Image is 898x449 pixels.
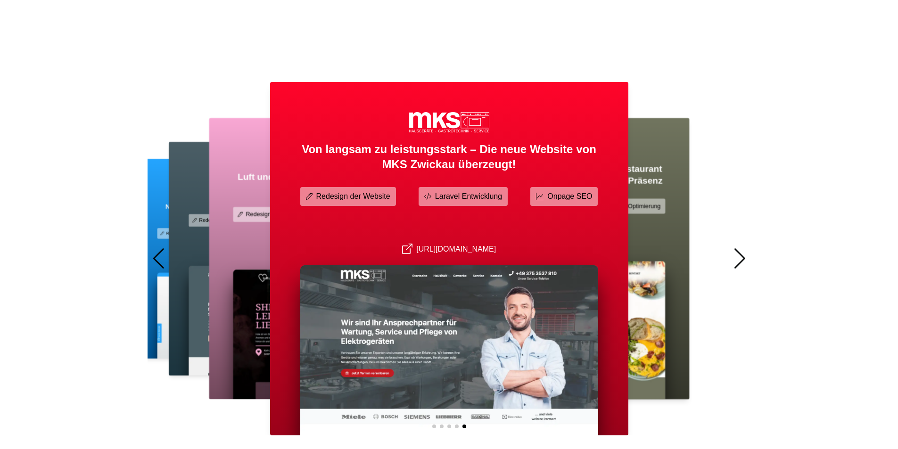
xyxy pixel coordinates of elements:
[246,210,271,219] p: Redesign
[189,184,386,204] h3: [PERSON_NAME], sicherer, besser – Das [GEOGRAPHIC_DATA] mit neuem Design!
[157,203,325,220] h3: Neue Website, neue Möglichkeiten – Erfolgreicher Relaunch für Die Deutsche Römerin!
[199,217,221,224] p: Redesign
[402,245,496,253] a: [URL][DOMAIN_NAME]
[435,191,502,202] p: Laravel Entwicklung
[233,171,470,195] h3: Luft und Liebe Leipzig – Einzigartiges Ambiente, jetzt mit neuem Design!
[300,142,598,172] h3: Von langsam zu leistungsstark – Die neue Website von MKS Zwickau überzeugt!
[316,191,390,202] p: Redesign der Website
[547,191,592,202] p: Onpage SEO
[166,230,184,237] p: Redesign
